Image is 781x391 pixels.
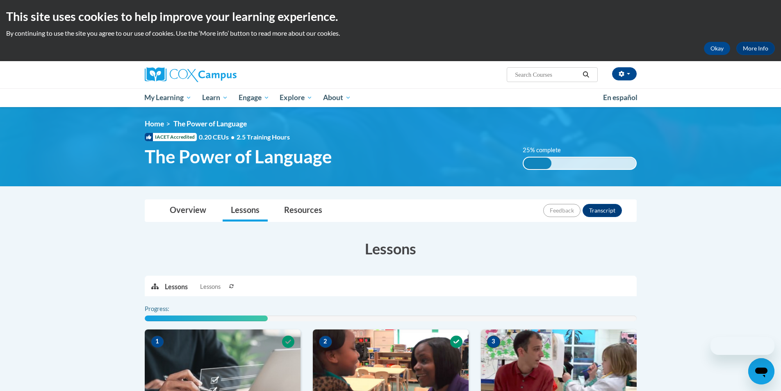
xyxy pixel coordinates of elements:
iframe: Button to launch messaging window [748,358,774,384]
button: Account Settings [612,67,637,80]
span: 2.5 Training Hours [237,133,290,141]
div: Main menu [132,88,649,107]
button: Transcript [583,204,622,217]
label: 25% complete [523,146,570,155]
span: The Power of Language [173,119,247,128]
span: 0.20 CEUs [199,133,237,142]
span: IACET Accredited [145,133,197,141]
a: Home [145,119,164,128]
span: 3 [487,336,500,348]
span: My Learning [144,93,191,103]
span: 1 [151,336,164,348]
button: Feedback [543,204,581,217]
img: Cox Campus [145,67,237,82]
a: About [318,88,356,107]
input: Search Courses [514,70,580,80]
span: • [231,133,235,141]
span: Lessons [200,282,221,291]
a: My Learning [139,88,197,107]
button: Search [580,70,592,80]
h2: This site uses cookies to help improve your learning experience. [6,8,775,25]
div: 25% complete [524,158,551,169]
a: Engage [233,88,275,107]
span: Explore [280,93,312,103]
a: En español [598,89,643,106]
a: Cox Campus [145,67,301,82]
a: Overview [162,200,214,222]
span: Learn [202,93,228,103]
label: Progress: [145,304,192,313]
button: Okay [704,42,730,55]
iframe: Message from company [710,337,774,355]
span: About [323,93,351,103]
span: 2 [319,336,332,348]
h3: Lessons [145,238,637,259]
p: By continuing to use the site you agree to our use of cookies. Use the ‘More info’ button to read... [6,29,775,38]
span: En español [603,93,638,102]
p: Lessons [165,282,188,291]
a: Resources [276,200,330,222]
a: More Info [736,42,775,55]
a: Lessons [223,200,268,222]
a: Explore [274,88,318,107]
span: The Power of Language [145,146,332,167]
span: Engage [239,93,269,103]
a: Learn [197,88,233,107]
